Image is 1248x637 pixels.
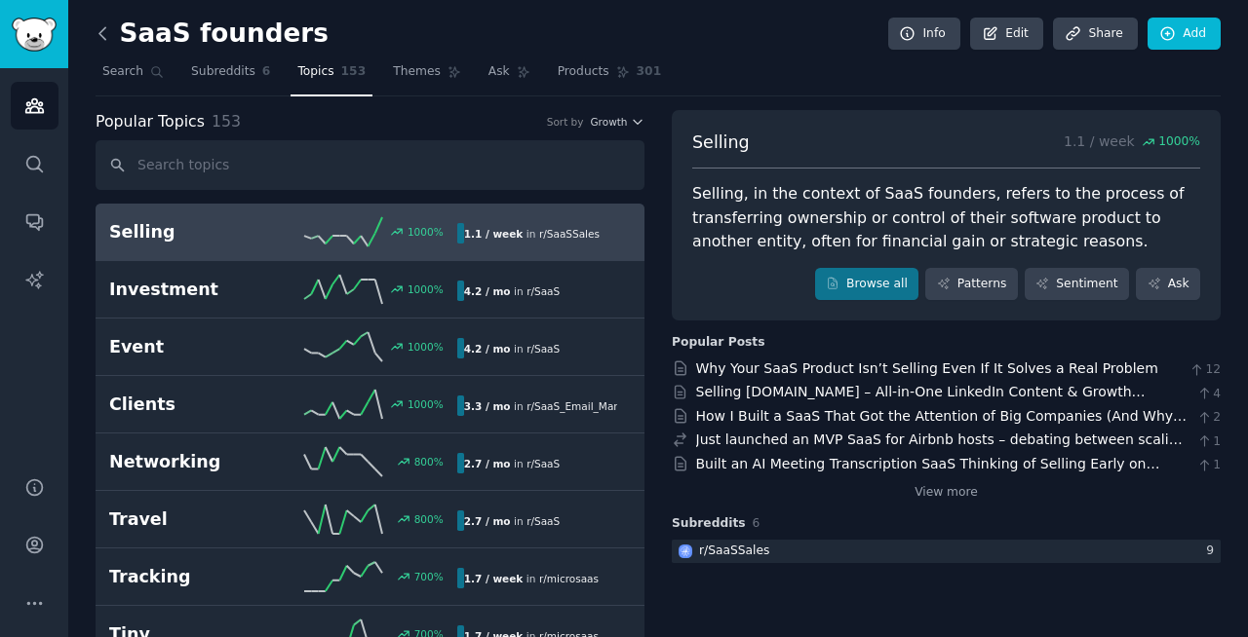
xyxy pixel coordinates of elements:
a: Just launched an MVP SaaS for Airbnb hosts – debating between scaling or selling it [696,431,1187,468]
div: in [457,510,567,531]
p: 1.1 / week [1064,131,1200,155]
h2: Selling [109,220,283,244]
a: Investment1000%4.2 / moin r/SaaS [96,261,644,318]
span: r/ SaaSSales [539,228,600,240]
span: Themes [393,63,441,81]
span: 12 [1189,361,1221,379]
div: 1000 % [408,282,444,296]
span: r/ SaaS [526,285,560,297]
div: 1000 % [408,225,444,239]
span: r/ SaaS_Email_Marketing [526,400,649,412]
span: Topics [297,63,333,81]
a: View more [915,484,978,502]
span: r/ SaaS [526,515,560,527]
span: Popular Topics [96,110,205,134]
div: in [457,568,605,588]
a: Products301 [551,56,668,96]
a: Selling [DOMAIN_NAME] – All-in-One LinkedIn Content & Growth Platform [696,384,1146,420]
a: Networking800%2.7 / moin r/SaaS [96,433,644,491]
div: Sort by [547,115,584,129]
span: 153 [212,112,241,131]
b: 1.1 / week [464,228,524,240]
a: Search [96,56,171,96]
span: 301 [637,63,662,81]
a: Clients1000%3.3 / moin r/SaaS_Email_Marketing [96,376,644,433]
img: GummySearch logo [12,18,57,52]
b: 4.2 / mo [464,343,511,355]
a: Tracking700%1.7 / weekin r/microsaas [96,548,644,606]
h2: Travel [109,507,283,532]
a: Why Your SaaS Product Isn’t Selling Even If It Solves a Real Problem [696,360,1158,376]
input: Search topics [96,140,644,190]
h2: Investment [109,278,283,302]
b: 4.2 / mo [464,285,511,297]
span: r/ microsaas [539,573,599,584]
a: Sentiment [1025,268,1129,301]
div: in [457,338,567,358]
span: 153 [341,63,367,81]
span: 1 [1196,457,1221,474]
a: Themes [386,56,468,96]
a: Event1000%4.2 / moin r/SaaS [96,318,644,376]
span: 4 [1196,386,1221,403]
a: Browse all [815,268,919,301]
div: 1000 % [408,340,444,354]
a: Edit [970,18,1043,51]
span: r/ SaaS [526,458,560,469]
h2: Networking [109,450,283,474]
div: 800 % [414,512,444,526]
a: Ask [482,56,537,96]
a: Info [888,18,960,51]
div: 9 [1206,543,1221,560]
div: in [457,223,606,244]
div: 800 % [414,455,444,468]
b: 2.7 / mo [464,515,511,527]
span: 6 [753,516,760,530]
span: Growth [590,115,627,129]
div: 1000 % [408,397,444,411]
span: r/ SaaS [526,343,560,355]
a: Ask [1136,268,1200,301]
div: in [457,453,567,473]
h2: Clients [109,393,283,417]
span: Search [102,63,143,81]
span: Products [558,63,609,81]
span: 2 [1196,409,1221,427]
a: Selling1000%1.1 / weekin r/SaaSSales [96,204,644,261]
b: 3.3 / mo [464,400,511,412]
div: Popular Posts [672,334,765,352]
div: 700 % [414,570,444,583]
h2: SaaS founders [96,19,329,50]
span: Ask [488,63,510,81]
a: Travel800%2.7 / moin r/SaaS [96,491,644,548]
span: 1 [1196,433,1221,451]
div: Selling, in the context of SaaS founders, refers to the process of transferring ownership or cont... [692,182,1200,254]
div: in [457,281,567,301]
span: 1000 % [1158,133,1200,151]
a: Subreddits6 [184,56,277,96]
a: How I Built a SaaS That Got the Attention of Big Companies (And Why I'm Selling It) [696,408,1188,444]
div: in [457,395,617,416]
a: SaaSSalesr/SaaSSales9 [672,540,1221,564]
b: 2.7 / mo [464,458,511,469]
span: Selling [692,131,750,155]
h2: Event [109,335,283,359]
span: Subreddits [191,63,255,81]
span: Subreddits [672,515,746,533]
div: r/ SaaSSales [699,543,769,560]
a: Add [1148,18,1221,51]
button: Growth [590,115,644,129]
b: 1.7 / week [464,573,524,584]
a: Topics153 [291,56,372,96]
span: 6 [262,63,271,81]
a: Patterns [925,268,1017,301]
a: Share [1053,18,1137,51]
h2: Tracking [109,565,283,589]
img: SaaSSales [679,544,692,558]
a: Built an AI Meeting Transcription SaaS Thinking of Selling Early on Flippa, Looking for Advice [696,456,1160,492]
